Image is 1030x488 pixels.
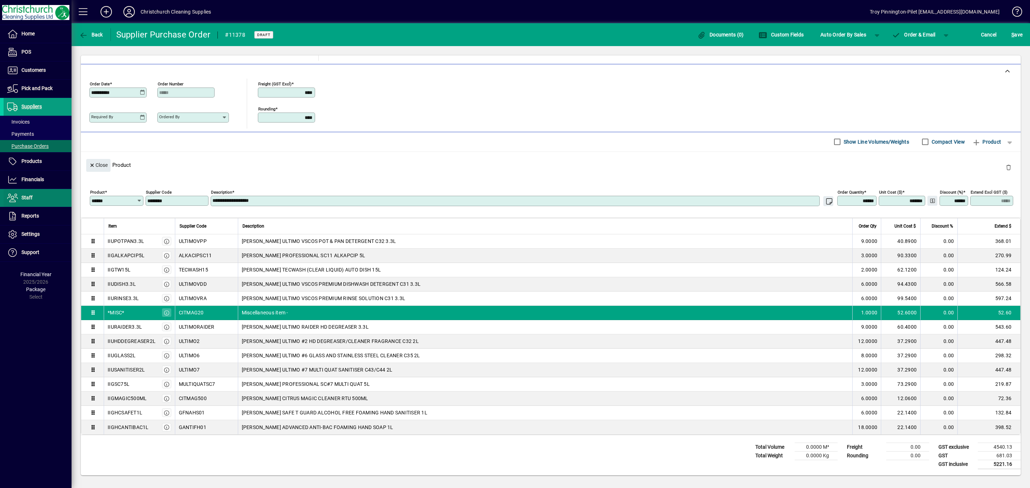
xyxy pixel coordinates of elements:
button: Back [77,28,105,41]
td: 0.00 [920,392,957,406]
label: Show Line Volumes/Weights [842,138,909,145]
td: Rounding [843,451,886,460]
button: Change Price Levels [927,196,937,206]
td: 6.0000 [852,292,881,306]
span: Auto Order By Sales [820,29,866,40]
td: 0.00 [920,292,957,306]
td: 219.87 [957,377,1020,392]
td: GFNAHS01 [175,406,238,420]
td: Freight [843,443,886,451]
button: Auto Order By Sales [817,28,870,41]
span: Financials [21,176,44,182]
div: Product [81,152,1021,178]
td: 1.0000 [852,306,881,320]
span: S [1011,32,1014,38]
div: IIGTW15L [108,266,131,273]
td: 5221.16 [978,460,1021,469]
span: Suppliers [21,104,42,109]
td: 270.99 [957,249,1020,263]
span: Reports [21,213,39,219]
td: 298.32 [957,349,1020,363]
span: [PERSON_NAME] PROFESSIONAL SC#7 MULTI QUAT 5L [242,380,370,388]
mat-label: Rounding [258,106,275,111]
td: 566.58 [957,277,1020,292]
mat-label: Discount (%) [940,189,963,194]
span: Financial Year [20,272,51,277]
span: Customers [21,67,46,73]
a: Pick and Pack [4,80,72,98]
span: Back [79,32,103,38]
td: 447.48 [957,363,1020,377]
td: ULTIMO7 [175,363,238,377]
span: [PERSON_NAME] ULTIMO #2 HD DEGREASER/CLEANER FRAGRANCE C32 2L [242,338,419,345]
a: Home [4,25,72,43]
td: GST exclusive [935,443,978,451]
td: 0.00 [920,234,957,249]
td: 132.84 [957,406,1020,420]
span: [PERSON_NAME] CITRUS MAGIC CLEANER RTU 500ML [242,395,368,402]
td: 597.24 [957,292,1020,306]
td: 90.3300 [881,249,920,263]
td: ULTIMORAIDER [175,320,238,334]
td: 99.5400 [881,292,920,306]
td: 0.00 [920,363,957,377]
td: 0.00 [920,406,957,420]
td: 73.2900 [881,377,920,392]
td: 60.4000 [881,320,920,334]
mat-label: Required by [91,114,113,119]
div: Supplier Purchase Order [116,29,211,40]
span: Products [21,158,42,164]
span: Home [21,31,35,36]
div: IIUDISH3.3L [108,280,136,288]
td: 124.24 [957,263,1020,277]
a: POS [4,43,72,61]
a: Settings [4,225,72,243]
span: Order Qty [859,222,877,230]
app-page-header-button: Delete [1000,164,1017,170]
td: 12.0600 [881,392,920,406]
button: Order & Email [888,28,939,41]
td: 0.00 [886,443,929,451]
td: 681.03 [978,451,1021,460]
span: Package [26,287,45,292]
td: 543.60 [957,320,1020,334]
div: Troy Pinnington-Pilet [EMAIL_ADDRESS][DOMAIN_NAME] [870,6,1000,18]
td: 12.0000 [852,363,881,377]
td: 3.0000 [852,377,881,392]
td: 0.00 [920,377,957,392]
td: 0.00 [920,249,957,263]
mat-label: Order Quantity [838,189,864,194]
button: Cancel [979,28,999,41]
a: Staff [4,189,72,207]
td: ULTIMOVRA [175,292,238,306]
label: Compact View [930,138,965,145]
td: 6.0000 [852,406,881,420]
td: 52.60 [957,306,1020,320]
span: Settings [21,231,40,237]
div: IIGMAGIC500ML [108,395,147,402]
span: [PERSON_NAME] ULTIMO #6 GLASS AND STAINLESS STEEL CLEANER C35 2L [242,352,420,359]
a: Products [4,153,72,170]
td: 8.0000 [852,349,881,363]
span: Cancel [981,29,997,40]
td: ULTIMO6 [175,349,238,363]
td: 72.36 [957,392,1020,406]
app-page-header-button: Close [84,161,112,168]
span: Miscellaneous item - [242,309,288,316]
span: Documents (0) [697,32,744,38]
mat-label: Description [211,189,232,194]
td: 40.8900 [881,234,920,249]
button: Save [1010,28,1024,41]
button: Add [95,5,118,18]
span: Close [89,159,108,171]
td: 447.48 [957,334,1020,349]
td: 0.00 [920,320,957,334]
td: 398.52 [957,420,1020,434]
td: 18.0000 [852,420,881,434]
button: Delete [1000,159,1017,176]
span: ave [1011,29,1022,40]
td: 37.2900 [881,334,920,349]
mat-label: Unit Cost ($) [879,189,902,194]
span: [PERSON_NAME] ULTIMO VSCOS PREMIUM RINSE SOLUTION C31 3.3L [242,295,406,302]
td: Total Volume [752,443,795,451]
